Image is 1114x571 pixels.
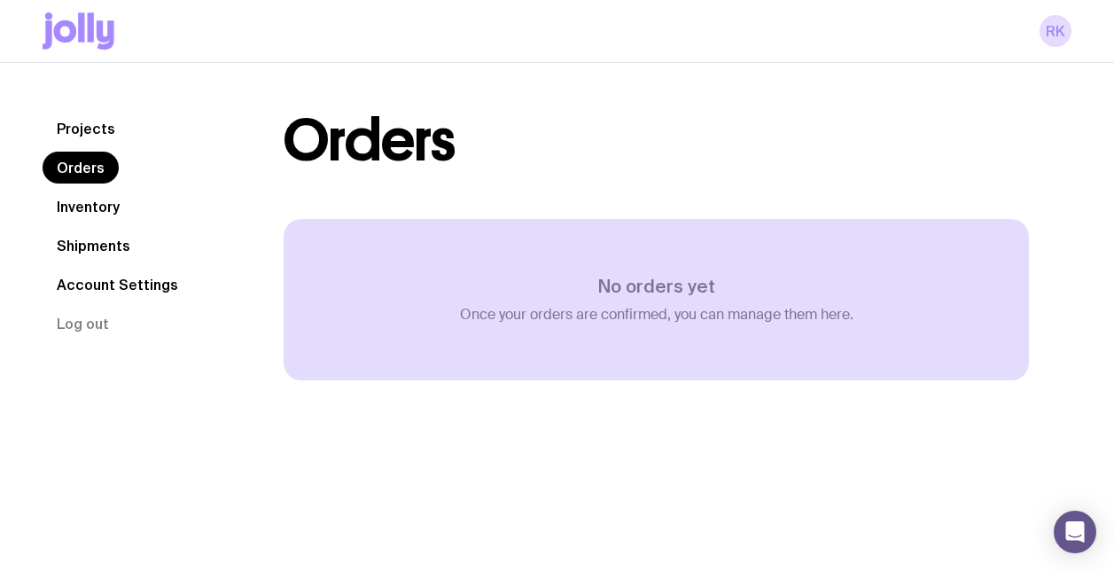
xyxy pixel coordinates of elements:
button: Log out [43,308,123,340]
a: RK [1040,15,1071,47]
a: Orders [43,152,119,184]
h1: Orders [284,113,455,169]
a: Inventory [43,191,134,223]
p: Once your orders are confirmed, you can manage them here. [460,306,853,324]
a: Projects [43,113,129,145]
h3: No orders yet [460,276,853,297]
a: Account Settings [43,269,192,301]
div: Open Intercom Messenger [1054,511,1096,553]
a: Shipments [43,230,144,262]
